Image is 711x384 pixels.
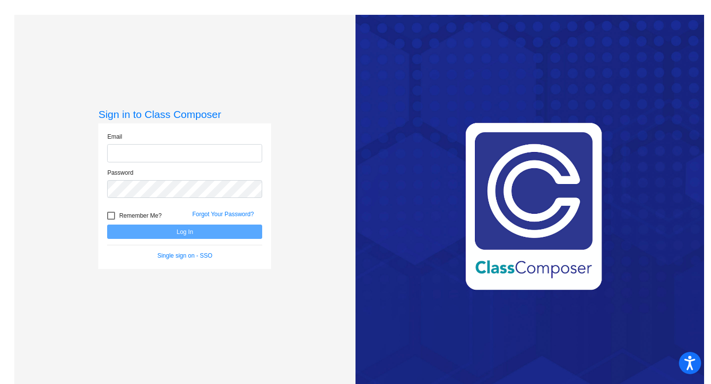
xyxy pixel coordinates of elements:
label: Email [107,132,122,141]
label: Password [107,168,133,177]
button: Log In [107,225,262,239]
span: Remember Me? [119,210,161,222]
a: Single sign on - SSO [158,252,212,259]
a: Forgot Your Password? [192,211,254,218]
h3: Sign in to Class Composer [98,108,271,120]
